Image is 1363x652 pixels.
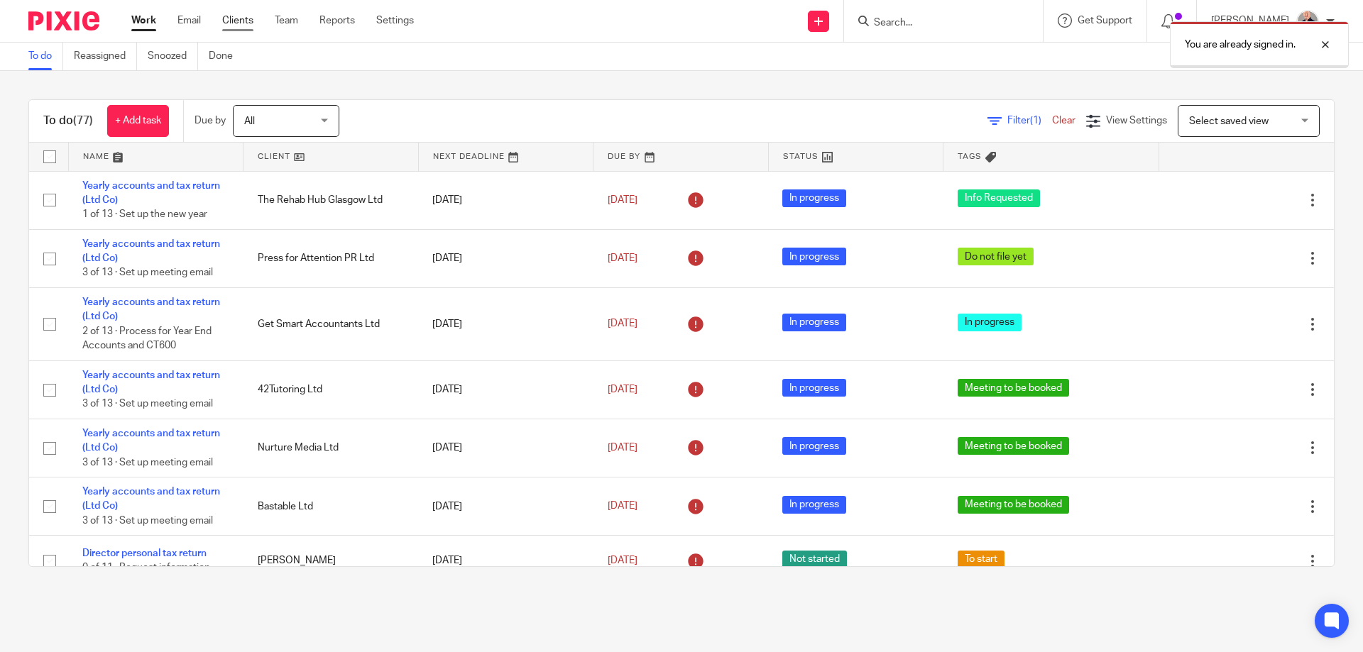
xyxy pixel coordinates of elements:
[418,229,593,287] td: [DATE]
[608,385,637,394] span: [DATE]
[958,314,1022,331] span: In progress
[148,43,198,70] a: Snoozed
[1030,116,1041,126] span: (1)
[376,13,414,28] a: Settings
[608,319,637,329] span: [DATE]
[243,477,419,536] td: Bastable Ltd
[1189,116,1269,126] span: Select saved view
[1052,116,1075,126] a: Clear
[782,437,846,455] span: In progress
[418,360,593,419] td: [DATE]
[82,297,220,321] a: Yearly accounts and tax return (Ltd Co)
[82,399,213,409] span: 3 of 13 · Set up meeting email
[958,437,1069,455] span: Meeting to be booked
[608,443,637,453] span: [DATE]
[43,114,93,128] h1: To do
[1296,10,1319,33] img: IMG_8745-0021-copy.jpg
[418,171,593,229] td: [DATE]
[243,536,419,586] td: [PERSON_NAME]
[73,115,93,126] span: (77)
[28,43,63,70] a: To do
[958,153,982,160] span: Tags
[82,516,213,526] span: 3 of 13 · Set up meeting email
[418,477,593,536] td: [DATE]
[222,13,253,28] a: Clients
[28,11,99,31] img: Pixie
[782,248,846,265] span: In progress
[958,551,1005,568] span: To start
[74,43,137,70] a: Reassigned
[418,536,593,586] td: [DATE]
[782,189,846,207] span: In progress
[82,181,220,205] a: Yearly accounts and tax return (Ltd Co)
[958,496,1069,514] span: Meeting to be booked
[82,563,210,573] span: 0 of 11 · Request information
[608,253,637,263] span: [DATE]
[177,13,201,28] a: Email
[1185,38,1296,52] p: You are already signed in.
[782,314,846,331] span: In progress
[958,189,1040,207] span: Info Requested
[243,229,419,287] td: Press for Attention PR Ltd
[131,13,156,28] a: Work
[782,379,846,397] span: In progress
[319,13,355,28] a: Reports
[608,502,637,512] span: [DATE]
[1106,116,1167,126] span: View Settings
[107,105,169,137] a: + Add task
[243,360,419,419] td: 42Tutoring Ltd
[195,114,226,128] p: Due by
[82,326,212,351] span: 2 of 13 · Process for Year End Accounts and CT600
[243,419,419,477] td: Nurture Media Ltd
[243,171,419,229] td: The Rehab Hub Glasgow Ltd
[608,195,637,205] span: [DATE]
[243,287,419,360] td: Get Smart Accountants Ltd
[82,429,220,453] a: Yearly accounts and tax return (Ltd Co)
[82,458,213,468] span: 3 of 13 · Set up meeting email
[418,287,593,360] td: [DATE]
[244,116,255,126] span: All
[418,419,593,477] td: [DATE]
[82,268,213,278] span: 3 of 13 · Set up meeting email
[1007,116,1052,126] span: Filter
[82,370,220,394] a: Yearly accounts and tax return (Ltd Co)
[958,248,1034,265] span: Do not file yet
[82,239,220,263] a: Yearly accounts and tax return (Ltd Co)
[82,548,207,558] a: Director personal tax return
[82,487,220,511] a: Yearly accounts and tax return (Ltd Co)
[209,43,243,70] a: Done
[82,209,207,219] span: 1 of 13 · Set up the new year
[782,496,846,514] span: In progress
[608,556,637,565] span: [DATE]
[782,551,847,568] span: Not started
[958,379,1069,397] span: Meeting to be booked
[275,13,298,28] a: Team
